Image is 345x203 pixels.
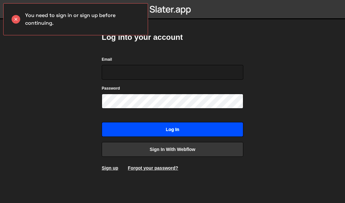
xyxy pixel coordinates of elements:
label: Email [102,56,112,63]
a: Forgot your password? [128,165,178,171]
div: You need to sign in or sign up before continuing. [3,3,148,35]
h2: Log into your account [102,32,243,42]
a: Sign in with Webflow [102,142,243,157]
input: Log in [102,122,243,137]
a: Sign up [102,165,118,171]
label: Password [102,85,120,92]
